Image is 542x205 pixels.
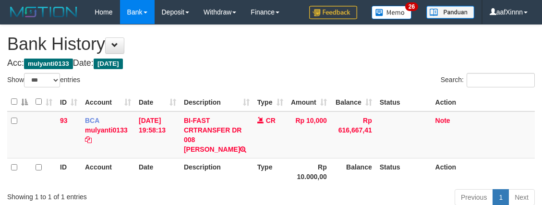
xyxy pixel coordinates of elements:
[441,73,535,87] label: Search:
[331,111,376,158] td: Rp 616,667,41
[287,111,331,158] td: Rp 10,000
[376,158,432,185] th: Status
[135,93,180,111] th: Date: activate to sort column ascending
[331,158,376,185] th: Balance
[7,188,218,202] div: Showing 1 to 1 of 1 entries
[435,117,450,124] a: Note
[331,93,376,111] th: Balance: activate to sort column ascending
[180,158,253,185] th: Description
[253,158,287,185] th: Type
[7,73,80,87] label: Show entries
[426,6,474,19] img: panduan.png
[467,73,535,87] input: Search:
[94,59,123,69] span: [DATE]
[180,111,253,158] td: BI-FAST CRTRANSFER DR 008 [PERSON_NAME]
[432,93,535,111] th: Action
[81,158,135,185] th: Account
[7,59,535,68] h4: Acc: Date:
[372,6,412,19] img: Button%20Memo.svg
[180,93,253,111] th: Description: activate to sort column ascending
[56,93,81,111] th: ID: activate to sort column ascending
[85,136,92,144] a: Copy mulyanti0133 to clipboard
[85,126,128,134] a: mulyanti0133
[7,93,32,111] th: : activate to sort column descending
[287,158,331,185] th: Rp 10.000,00
[253,93,287,111] th: Type: activate to sort column ascending
[376,93,432,111] th: Status
[56,158,81,185] th: ID
[60,117,68,124] span: 93
[7,35,535,54] h1: Bank History
[287,93,331,111] th: Amount: activate to sort column ascending
[309,6,357,19] img: Feedback.jpg
[266,117,276,124] span: CR
[7,5,80,19] img: MOTION_logo.png
[135,158,180,185] th: Date
[85,117,99,124] span: BCA
[135,111,180,158] td: [DATE] 19:58:13
[24,59,73,69] span: mulyanti0133
[81,93,135,111] th: Account: activate to sort column ascending
[32,93,56,111] th: : activate to sort column ascending
[24,73,60,87] select: Showentries
[432,158,535,185] th: Action
[405,2,418,11] span: 26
